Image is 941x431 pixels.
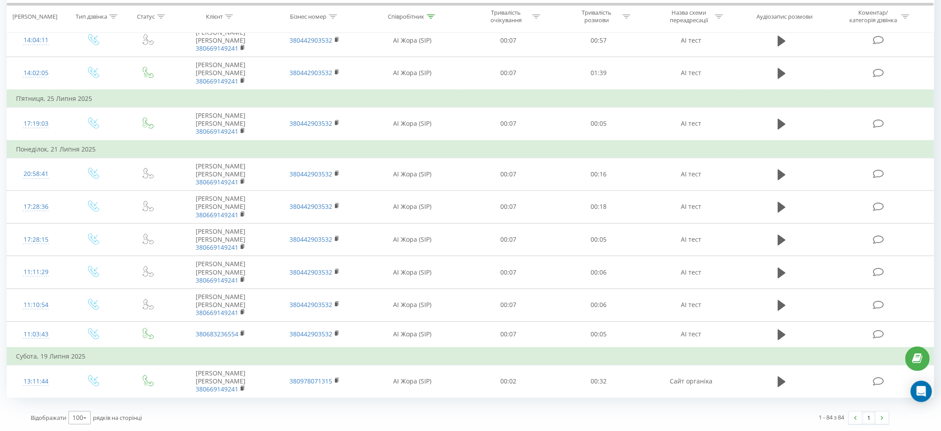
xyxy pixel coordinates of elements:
td: AI тест [644,191,739,223]
div: Тривалість очікування [483,9,530,24]
div: 14:04:11 [16,32,56,49]
td: [PERSON_NAME] [PERSON_NAME] [173,365,268,398]
td: 00:18 [554,191,644,223]
td: АІ Жора (SIP) [362,107,463,140]
div: 100 [72,413,83,422]
td: AI тест [644,288,739,321]
td: 00:05 [554,321,644,347]
div: 11:10:54 [16,296,56,314]
div: 1 - 84 з 84 [819,413,844,422]
div: Аудіозапис розмови [757,13,813,20]
td: 00:07 [463,107,554,140]
a: 380669149241 [196,243,238,251]
td: [PERSON_NAME] [PERSON_NAME] [173,57,268,90]
div: Тривалість розмови [573,9,620,24]
a: 380442903532 [290,300,333,309]
td: 00:32 [554,365,644,398]
td: 00:07 [463,158,554,191]
td: 00:05 [554,223,644,256]
td: АІ Жора (SIP) [362,365,463,398]
div: Назва схеми переадресації [665,9,713,24]
td: AI тест [644,57,739,90]
td: АІ Жора (SIP) [362,57,463,90]
div: 20:58:41 [16,165,56,183]
a: 380669149241 [196,77,238,85]
td: АІ Жора (SIP) [362,24,463,57]
a: 380683236554 [196,330,238,338]
td: AI тест [644,24,739,57]
div: Статус [137,13,155,20]
a: 380669149241 [196,178,238,186]
td: 00:07 [463,321,554,347]
div: Коментар/категорія дзвінка [847,9,899,24]
td: АІ Жора (SIP) [362,158,463,191]
td: AI тест [644,223,739,256]
div: [PERSON_NAME] [12,13,57,20]
td: [PERSON_NAME] [PERSON_NAME] [173,158,268,191]
td: AI тест [644,158,739,191]
div: 13:11:44 [16,373,56,390]
td: 00:07 [463,24,554,57]
td: [PERSON_NAME] [PERSON_NAME] [173,191,268,223]
span: рядків на сторінці [93,414,142,422]
td: АІ Жора (SIP) [362,191,463,223]
a: 380442903532 [290,36,333,44]
td: 00:05 [554,107,644,140]
td: АІ Жора (SIP) [362,223,463,256]
div: 17:28:36 [16,198,56,215]
td: АІ Жора (SIP) [362,288,463,321]
div: Співробітник [388,13,425,20]
td: 00:07 [463,288,554,321]
a: 380669149241 [196,44,238,52]
a: 380669149241 [196,127,238,136]
a: 380669149241 [196,211,238,219]
td: 00:07 [463,256,554,289]
a: 380442903532 [290,202,333,211]
td: П’ятниця, 25 Липня 2025 [7,90,934,108]
div: 11:11:29 [16,263,56,281]
td: [PERSON_NAME] [PERSON_NAME] [173,24,268,57]
td: Субота, 19 Липня 2025 [7,347,934,365]
td: [PERSON_NAME] [PERSON_NAME] [173,288,268,321]
div: Open Intercom Messenger [911,381,932,402]
td: Понеділок, 21 Липня 2025 [7,140,934,158]
a: 380442903532 [290,170,333,178]
a: 380442903532 [290,119,333,128]
td: АІ Жора (SIP) [362,256,463,289]
td: 00:16 [554,158,644,191]
a: 1 [862,411,876,424]
div: Бізнес номер [290,13,327,20]
a: 380669149241 [196,276,238,284]
div: Тип дзвінка [76,13,107,20]
td: [PERSON_NAME] [PERSON_NAME] [173,256,268,289]
td: AI тест [644,107,739,140]
td: [PERSON_NAME] [PERSON_NAME] [173,107,268,140]
a: 380669149241 [196,385,238,393]
div: 11:03:43 [16,326,56,343]
a: 380442903532 [290,330,333,338]
div: 17:28:15 [16,231,56,248]
td: 00:06 [554,288,644,321]
div: 14:02:05 [16,64,56,82]
td: 00:57 [554,24,644,57]
td: Сайт органіка [644,365,739,398]
td: AI тест [644,321,739,347]
a: 380442903532 [290,68,333,77]
td: [PERSON_NAME] [PERSON_NAME] [173,223,268,256]
td: AI тест [644,256,739,289]
td: 00:02 [463,365,554,398]
a: 380978071315 [290,377,333,385]
td: 00:07 [463,57,554,90]
a: 380442903532 [290,268,333,276]
td: 00:07 [463,223,554,256]
div: Клієнт [206,13,223,20]
td: 01:39 [554,57,644,90]
div: 17:19:03 [16,115,56,132]
a: 380669149241 [196,308,238,317]
td: 00:06 [554,256,644,289]
a: 380442903532 [290,235,333,243]
td: АІ Жора (SIP) [362,321,463,347]
span: Відображати [31,414,66,422]
td: 00:07 [463,191,554,223]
